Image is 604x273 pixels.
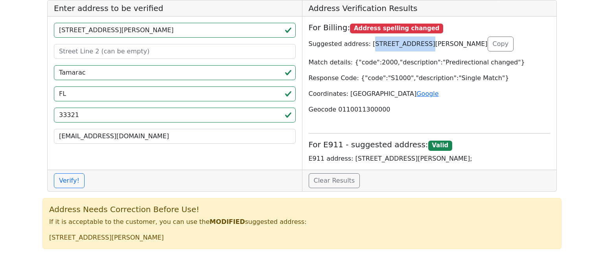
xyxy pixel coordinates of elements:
b: MODIFIED [210,218,245,225]
button: Verify! [54,173,85,188]
p: If it is acceptable to the customer, you can use the suggested address: [49,217,555,227]
p: Match details: {"code":2000,"description":"Predirectional changed"} [309,58,551,67]
h5: Enter address to be verified [48,0,302,16]
span: Valid [428,141,452,151]
p: [STREET_ADDRESS][PERSON_NAME] [49,233,555,242]
a: Clear Results [309,173,360,188]
input: Street Line 2 (can be empty) [54,44,296,59]
p: Response Code: {"code":"S1000","description":"Single Match"} [309,73,551,83]
p: E911 address: [STREET_ADDRESS][PERSON_NAME]; [309,154,551,163]
h5: Address Needs Correction Before Use! [49,205,555,214]
input: 2-Letter State [54,86,296,101]
h5: For E911 - suggested address: [309,140,551,150]
input: Your Email [54,129,296,144]
h5: Address Verification Results [302,0,557,16]
p: Coordinates: [GEOGRAPHIC_DATA] [309,89,551,99]
span: Address spelling changed [350,24,443,34]
input: ZIP code 5 or 5+4 [54,108,296,123]
button: Copy [488,37,514,51]
p: Geocode 0110011300000 [309,105,551,114]
h5: For Billing: [309,23,551,33]
p: Suggested address: [STREET_ADDRESS][PERSON_NAME] [309,37,551,51]
a: Google [416,90,438,97]
input: Street Line 1 [54,23,296,38]
input: City [54,65,296,80]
